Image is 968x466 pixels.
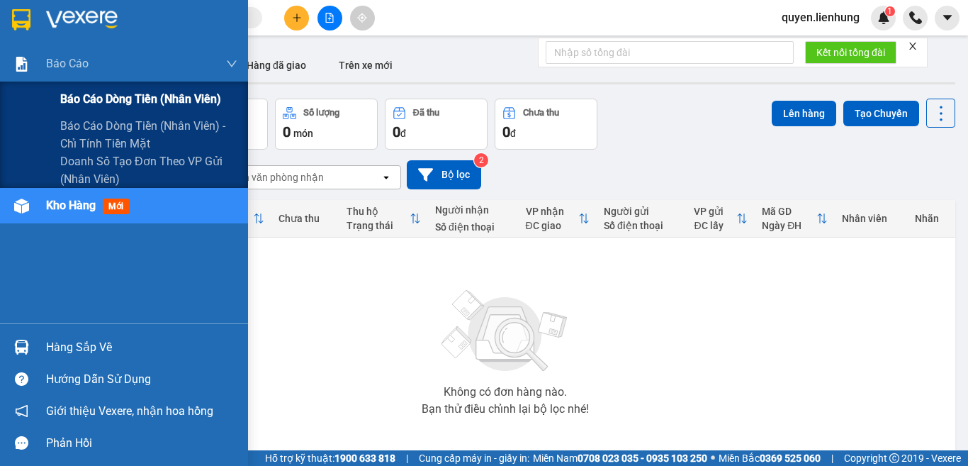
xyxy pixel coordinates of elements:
span: Báo cáo dòng tiền (nhân viên) [60,90,221,108]
span: Kho hàng [46,199,96,212]
div: Thu hộ [347,206,410,217]
div: VP gửi [694,206,736,217]
button: Lên hàng [772,101,836,126]
span: quyen.lienhung [770,9,871,26]
th: Toggle SortBy [339,200,428,238]
div: Hướng dẫn sử dụng [46,369,237,390]
span: Hỗ trợ kỹ thuật: [265,450,395,466]
svg: open [381,172,392,183]
span: đ [510,128,516,139]
span: caret-down [941,11,954,24]
div: Số điện thoại [604,220,680,231]
div: Người nhận [435,204,511,216]
th: Toggle SortBy [687,200,755,238]
span: 0 [393,123,400,140]
div: Nhân viên [842,213,901,224]
button: Kết nối tổng đài [805,41,896,64]
th: Toggle SortBy [755,200,835,238]
sup: 2 [474,153,488,167]
div: Hàng sắp về [46,337,237,358]
button: caret-down [935,6,959,30]
div: Số điện thoại [435,221,511,233]
span: file-add [325,13,334,23]
button: Chưa thu0đ [495,99,597,150]
span: Cung cấp máy in - giấy in: [419,450,529,466]
div: Chưa thu [278,213,332,224]
span: down [226,58,237,70]
span: Miền Bắc [719,450,821,466]
img: phone-icon [909,11,922,24]
span: món [293,128,313,139]
button: Đã thu0đ [385,99,488,150]
img: warehouse-icon [14,340,29,355]
span: mới [103,199,129,214]
input: Nhập số tổng đài [546,41,794,64]
div: Trạng thái [347,220,410,231]
span: question-circle [15,372,28,386]
img: solution-icon [14,57,29,72]
div: Ngày ĐH [762,220,816,231]
div: Người gửi [604,206,680,217]
button: file-add [317,6,342,30]
span: close [908,41,918,51]
div: Chọn văn phòng nhận [226,170,324,184]
span: ⚪️ [711,455,715,461]
span: notification [15,404,28,418]
span: Trên xe mới [339,60,393,71]
span: message [15,436,28,450]
div: Phản hồi [46,433,237,454]
button: Tạo Chuyến [843,101,919,126]
img: warehouse-icon [14,199,29,213]
div: Bạn thử điều chỉnh lại bộ lọc nhé! [422,404,589,415]
div: VP nhận [526,206,579,217]
span: Báo cáo [46,55,89,72]
div: ĐC lấy [694,220,736,231]
th: Toggle SortBy [519,200,597,238]
span: copyright [889,453,899,463]
strong: 0708 023 035 - 0935 103 250 [578,453,707,464]
button: aim [350,6,375,30]
span: plus [292,13,302,23]
strong: 0369 525 060 [760,453,821,464]
sup: 1 [885,6,895,16]
div: ĐC giao [526,220,579,231]
span: Báo cáo dòng tiền (nhân viên) - chỉ tính tiền mặt [60,117,237,152]
img: svg+xml;base64,PHN2ZyBjbGFzcz0ibGlzdC1wbHVnX19zdmciIHhtbG5zPSJodHRwOi8vd3d3LnczLm9yZy8yMDAwL3N2Zy... [434,282,576,381]
span: Giới thiệu Vexere, nhận hoa hồng [46,402,213,420]
button: Số lượng0món [275,99,378,150]
div: Mã GD [762,206,816,217]
span: 1 [887,6,892,16]
img: logo-vxr [12,9,30,30]
span: 0 [502,123,510,140]
span: 0 [283,123,291,140]
div: Không có đơn hàng nào. [444,387,567,398]
span: đ [400,128,406,139]
div: Số lượng [303,108,339,118]
span: Miền Nam [533,450,707,466]
div: Nhãn [915,213,947,224]
span: aim [357,13,367,23]
span: Doanh số tạo đơn theo VP gửi (nhân viên) [60,152,237,188]
div: Chưa thu [523,108,559,118]
button: Hàng đã giao [235,48,317,82]
span: Kết nối tổng đài [816,45,885,60]
strong: 1900 633 818 [334,453,395,464]
button: plus [284,6,309,30]
img: icon-new-feature [877,11,890,24]
div: Đã thu [413,108,439,118]
button: Bộ lọc [407,160,481,189]
span: | [831,450,833,466]
span: | [406,450,408,466]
